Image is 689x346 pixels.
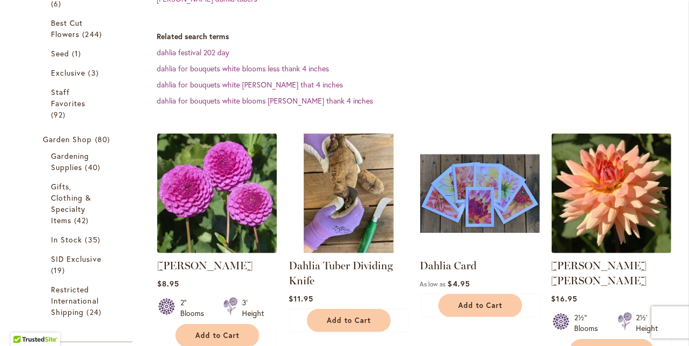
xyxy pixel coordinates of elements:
[51,48,69,58] span: Seed
[420,134,540,253] img: Group shot of Dahlia Cards
[157,245,277,255] a: MARY MUNNS
[43,134,92,144] span: Garden Shop
[85,161,102,173] span: 40
[51,87,85,108] span: Staff Favorites
[157,47,229,57] a: dahlia festival 202 day
[51,18,83,39] span: Best Cut Flowers
[157,95,373,106] a: dahlia for bouquets white blooms [PERSON_NAME] thank 4 inches
[420,259,477,272] a: Dahlia Card
[180,297,210,319] div: 2" Blooms
[51,234,82,245] span: In Stock
[51,234,106,245] a: In Stock
[242,297,264,319] div: 3' Height
[51,284,106,318] a: Restricted International Shipping
[8,308,38,338] iframe: Launch Accessibility Center
[51,181,92,225] span: Gifts, Clothing & Specialty Items
[51,109,68,120] span: 92
[51,284,99,317] span: Restricted International Shipping
[458,301,502,310] span: Add to Cart
[43,134,114,145] a: Garden Shop
[51,68,85,78] span: Exclusive
[552,293,577,304] span: $16.95
[51,86,106,120] a: Staff Favorites
[420,245,540,255] a: Group shot of Dahlia Cards
[157,63,329,73] a: dahlia for bouquets white blooms less thank 4 inches
[85,234,102,245] span: 35
[289,134,408,253] img: Dahlia Tuber Dividing Knife
[51,150,106,173] a: Gardening Supplies
[289,259,393,287] a: Dahlia Tuber Dividing Knife
[51,264,68,276] span: 19
[74,215,91,226] span: 42
[95,134,113,145] span: 80
[636,312,658,334] div: 2½' Height
[157,259,253,272] a: [PERSON_NAME]
[195,331,239,340] span: Add to Cart
[327,316,371,325] span: Add to Cart
[51,151,89,172] span: Gardening Supplies
[307,309,391,332] button: Add to Cart
[448,278,470,289] span: $4.95
[89,67,101,78] span: 3
[82,28,104,40] span: 244
[289,293,313,304] span: $11.95
[51,48,106,59] a: Seed
[552,134,671,253] img: Mary Jo
[86,306,104,318] span: 24
[51,67,106,78] a: Exclusive
[157,134,277,253] img: MARY MUNNS
[157,31,678,42] dt: Related search terms
[552,245,671,255] a: Mary Jo
[575,312,605,334] div: 2½" Blooms
[157,278,179,289] span: $8.95
[438,294,522,317] button: Add to Cart
[51,17,106,40] a: Best Cut Flowers
[51,254,101,264] span: SID Exclusive
[289,245,408,255] a: Dahlia Tuber Dividing Knife
[51,253,106,276] a: SID Exclusive
[72,48,84,59] span: 1
[157,79,343,90] a: dahlia for bouquets white [PERSON_NAME] that 4 inches
[552,259,647,287] a: [PERSON_NAME] [PERSON_NAME]
[51,181,106,226] a: Gifts, Clothing &amp; Specialty Items
[420,280,446,288] span: As low as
